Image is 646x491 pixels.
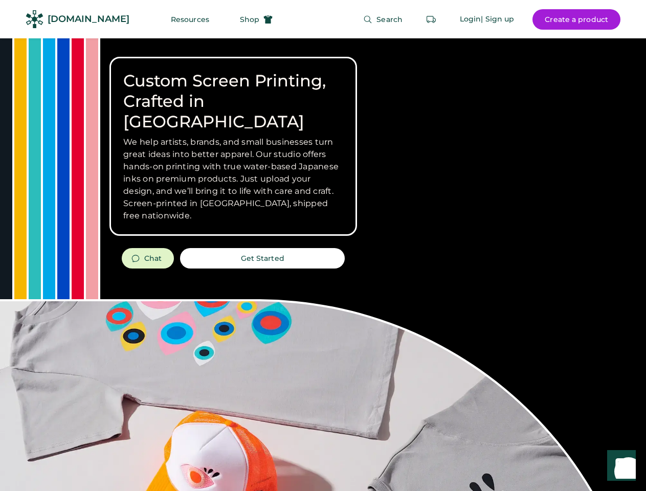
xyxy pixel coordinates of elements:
button: Retrieve an order [421,9,441,30]
button: Shop [228,9,285,30]
span: Shop [240,16,259,23]
h1: Custom Screen Printing, Crafted in [GEOGRAPHIC_DATA] [123,71,343,132]
span: Search [376,16,403,23]
iframe: Front Chat [597,445,641,489]
div: Login [460,14,481,25]
img: Rendered Logo - Screens [26,10,43,28]
button: Chat [122,248,174,269]
button: Get Started [180,248,345,269]
h3: We help artists, brands, and small businesses turn great ideas into better apparel. Our studio of... [123,136,343,222]
button: Resources [159,9,221,30]
button: Create a product [532,9,620,30]
button: Search [351,9,415,30]
div: | Sign up [481,14,514,25]
div: [DOMAIN_NAME] [48,13,129,26]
